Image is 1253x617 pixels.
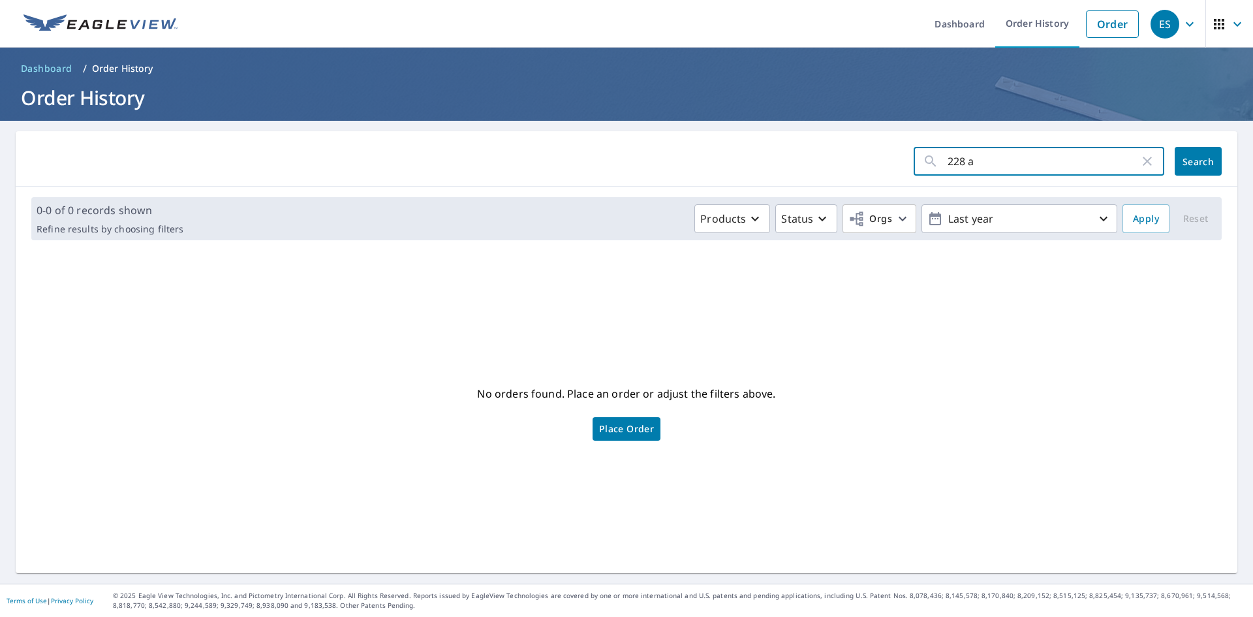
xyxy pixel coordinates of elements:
p: Status [781,211,813,227]
button: Search [1175,147,1222,176]
span: Place Order [599,426,654,432]
p: No orders found. Place an order or adjust the filters above. [477,383,775,404]
a: Privacy Policy [51,596,93,605]
div: ES [1151,10,1179,39]
img: EV Logo [23,14,178,34]
a: Order [1086,10,1139,38]
span: Search [1185,155,1211,168]
span: Apply [1133,211,1159,227]
p: | [7,597,93,605]
p: Products [700,211,746,227]
p: Refine results by choosing filters [37,223,183,235]
span: Dashboard [21,62,72,75]
li: / [83,61,87,76]
button: Orgs [843,204,916,233]
span: Orgs [848,211,892,227]
button: Last year [921,204,1117,233]
button: Apply [1122,204,1169,233]
p: 0-0 of 0 records shown [37,202,183,218]
button: Products [694,204,770,233]
a: Terms of Use [7,596,47,605]
p: © 2025 Eagle View Technologies, Inc. and Pictometry International Corp. All Rights Reserved. Repo... [113,591,1246,610]
nav: breadcrumb [16,58,1237,79]
p: Last year [943,208,1096,230]
h1: Order History [16,84,1237,111]
input: Address, Report #, Claim ID, etc. [948,143,1139,180]
p: Order History [92,62,153,75]
a: Dashboard [16,58,78,79]
a: Place Order [593,417,660,441]
button: Status [775,204,837,233]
